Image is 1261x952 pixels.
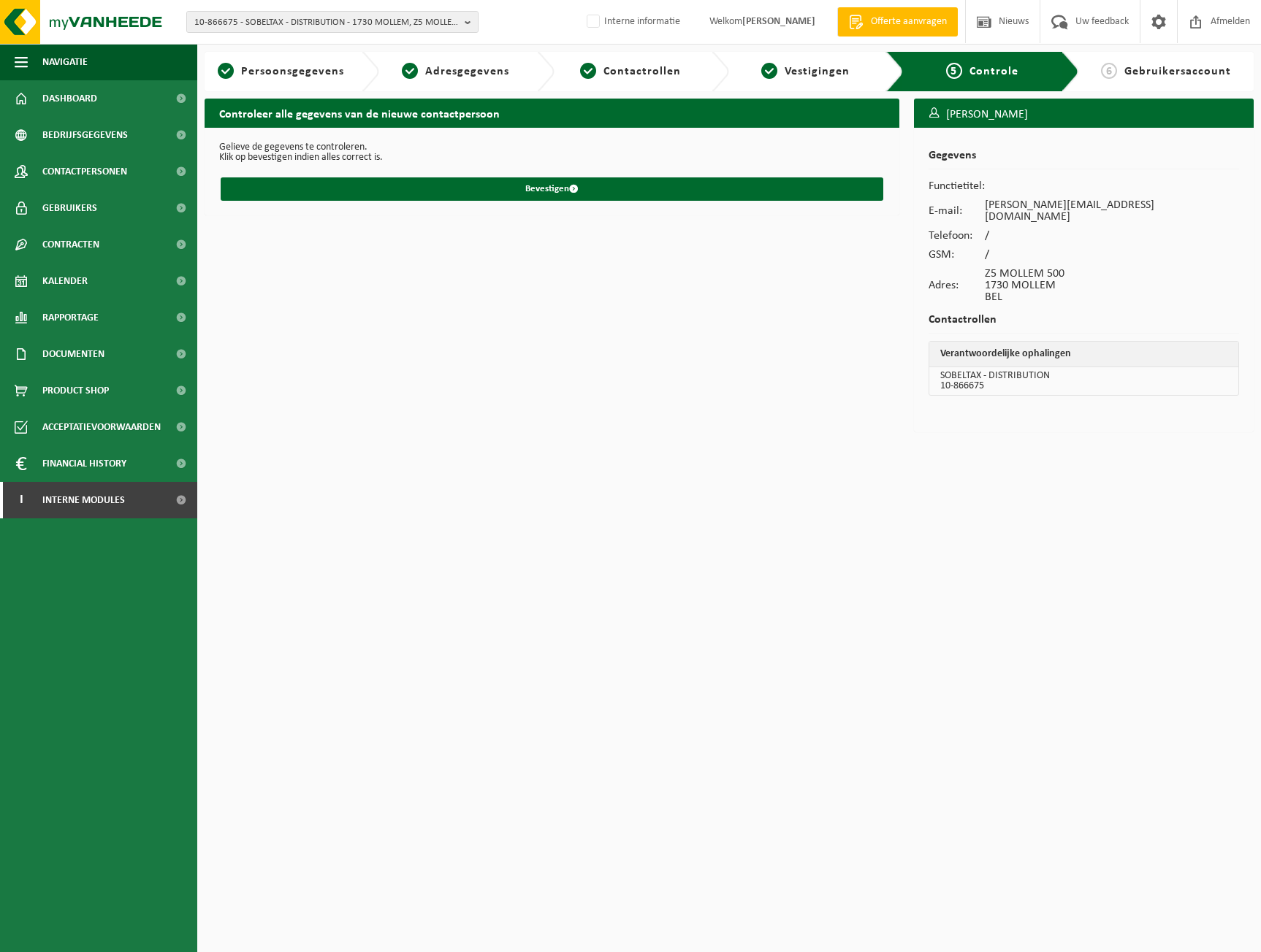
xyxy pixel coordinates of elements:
h2: Contactrollen [929,314,1239,334]
span: 3 [580,63,596,79]
td: SOBELTAX - DISTRIBUTION 10-866675 [929,367,1238,395]
p: Gelieve de gegevens te controleren. [219,142,885,153]
span: Contactpersonen [42,153,127,190]
span: 2 [402,63,418,79]
span: Documenten [42,336,104,372]
a: 1Persoonsgegevens [212,63,350,80]
td: Telefoon: [929,226,985,245]
button: Bevestigen [221,177,883,201]
span: Interne modules [42,482,125,518]
a: 4Vestigingen [736,63,875,80]
span: Product Shop [42,372,109,409]
button: 10-866675 - SOBELTAX - DISTRIBUTION - 1730 MOLLEM, Z5 MOLLEM 500 [186,11,479,33]
span: Acceptatievoorwaarden [42,409,161,445]
td: Z5 MOLLEM 500 1730 MOLLEM BEL [985,264,1239,307]
a: Offerte aanvragen [837,7,958,37]
span: Rapportage [42,299,99,336]
span: 1 [218,63,234,79]
label: Interne informatie [584,11,680,33]
span: Contactrollen [603,66,681,77]
td: [PERSON_NAME][EMAIL_ADDRESS][DOMAIN_NAME] [985,196,1239,226]
span: Dashboard [42,80,97,117]
strong: [PERSON_NAME] [742,16,815,27]
span: Controle [969,66,1018,77]
h3: [PERSON_NAME] [914,99,1254,131]
p: Klik op bevestigen indien alles correct is. [219,153,885,163]
span: Contracten [42,226,99,263]
span: Navigatie [42,44,88,80]
td: / [985,245,1239,264]
td: Adres: [929,264,985,307]
span: Offerte aanvragen [867,15,950,29]
span: Adresgegevens [425,66,509,77]
span: 5 [946,63,962,79]
span: Gebruikersaccount [1124,66,1231,77]
span: 10-866675 - SOBELTAX - DISTRIBUTION - 1730 MOLLEM, Z5 MOLLEM 500 [194,12,459,34]
span: 4 [761,63,777,79]
span: 6 [1101,63,1117,79]
span: Bedrijfsgegevens [42,117,128,153]
th: Verantwoordelijke ophalingen [929,342,1238,367]
span: Kalender [42,263,88,299]
span: Gebruikers [42,190,97,226]
td: / [985,226,1239,245]
span: Vestigingen [785,66,850,77]
h2: Controleer alle gegevens van de nieuwe contactpersoon [205,99,899,127]
td: Functietitel: [929,177,985,196]
td: GSM: [929,245,985,264]
a: 2Adresgegevens [386,63,525,80]
span: Financial History [42,445,126,482]
h2: Gegevens [929,150,1239,169]
span: I [15,482,28,518]
span: Persoonsgegevens [241,66,344,77]
a: 3Contactrollen [562,63,700,80]
td: E-mail: [929,196,985,226]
